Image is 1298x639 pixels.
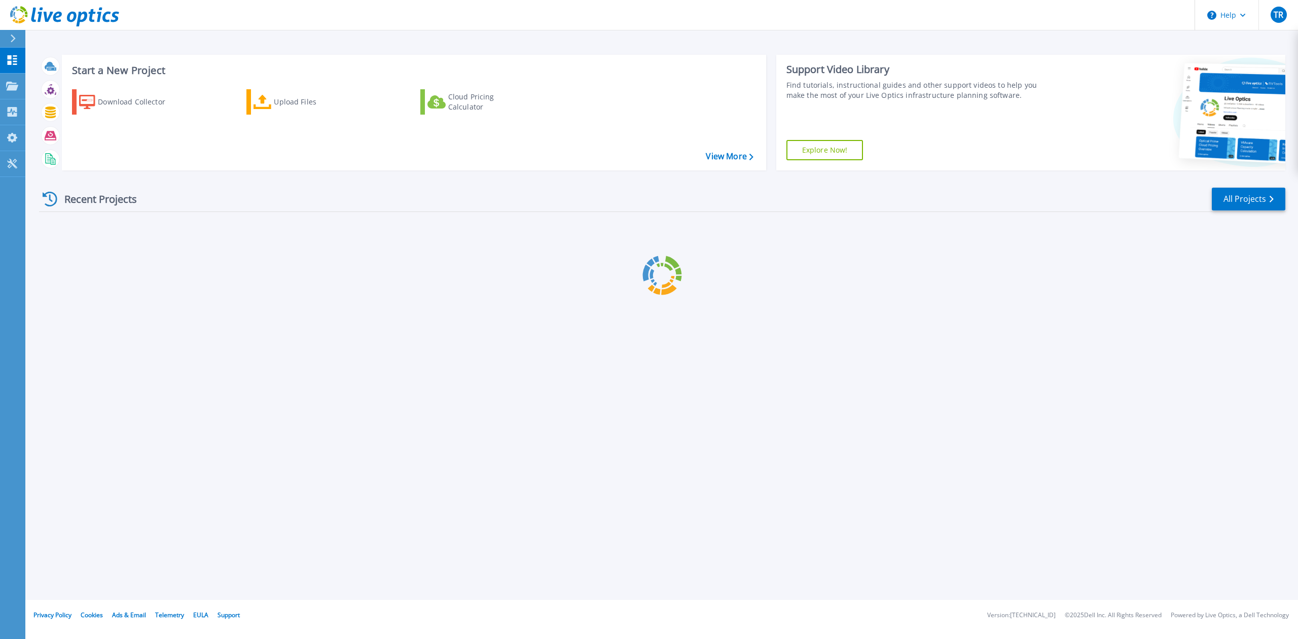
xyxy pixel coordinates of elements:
a: All Projects [1212,188,1285,210]
div: Support Video Library [786,63,1050,76]
a: Explore Now! [786,140,863,160]
div: Cloud Pricing Calculator [448,92,529,112]
a: Ads & Email [112,611,146,619]
a: Cookies [81,611,103,619]
a: Support [218,611,240,619]
a: Cloud Pricing Calculator [420,89,533,115]
li: Version: [TECHNICAL_ID] [987,612,1056,619]
div: Recent Projects [39,187,151,211]
a: Upload Files [246,89,359,115]
span: TR [1274,11,1283,19]
div: Download Collector [98,92,179,112]
h3: Start a New Project [72,65,753,76]
a: EULA [193,611,208,619]
div: Find tutorials, instructional guides and other support videos to help you make the most of your L... [786,80,1050,100]
a: View More [706,152,753,161]
li: © 2025 Dell Inc. All Rights Reserved [1065,612,1162,619]
a: Download Collector [72,89,185,115]
li: Powered by Live Optics, a Dell Technology [1171,612,1289,619]
a: Privacy Policy [33,611,71,619]
a: Telemetry [155,611,184,619]
div: Upload Files [274,92,355,112]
